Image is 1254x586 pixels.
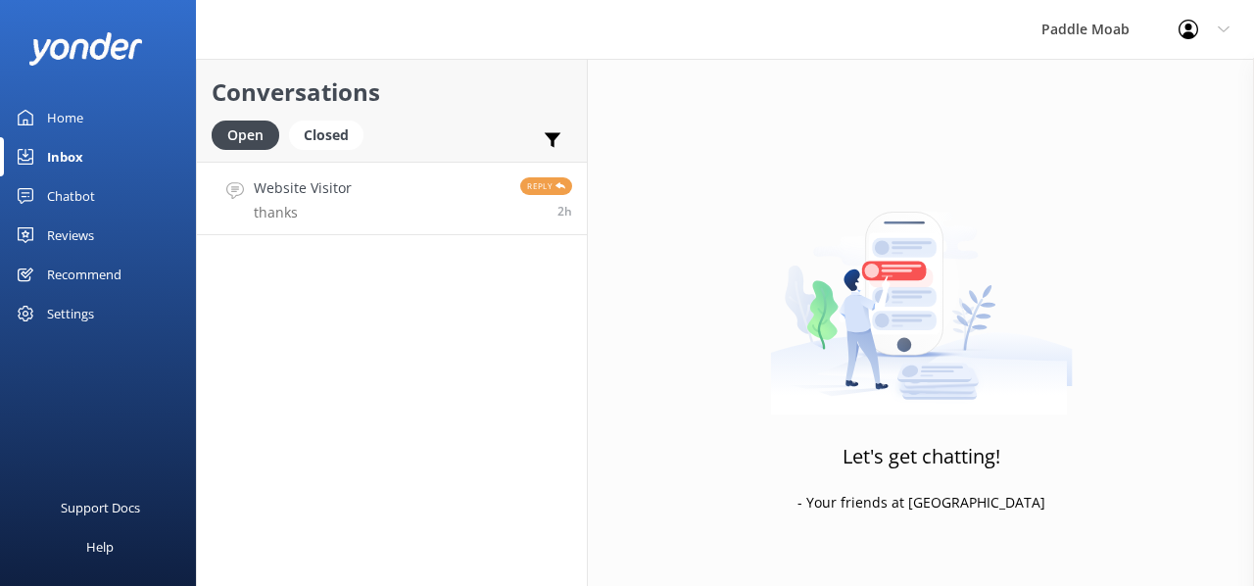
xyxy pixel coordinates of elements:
img: yonder-white-logo.png [29,32,142,65]
div: Home [47,98,83,137]
div: Recommend [47,255,121,294]
h3: Let's get chatting! [843,441,1000,472]
div: Reviews [47,216,94,255]
h2: Conversations [212,73,572,111]
span: Reply [520,177,572,195]
h4: Website Visitor [254,177,352,199]
div: Open [212,121,279,150]
a: Open [212,123,289,145]
div: Settings [47,294,94,333]
span: 05:45am 16-Aug-2025 (UTC -06:00) America/Denver [557,203,572,220]
div: Support Docs [61,488,140,527]
p: thanks [254,204,352,221]
div: Help [86,527,114,566]
div: Inbox [47,137,83,176]
a: Closed [289,123,373,145]
div: Chatbot [47,176,95,216]
p: - Your friends at [GEOGRAPHIC_DATA] [797,492,1045,513]
div: Closed [289,121,363,150]
a: Website VisitorthanksReply2h [197,162,587,235]
img: artwork of a man stealing a conversation from at giant smartphone [770,171,1073,415]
